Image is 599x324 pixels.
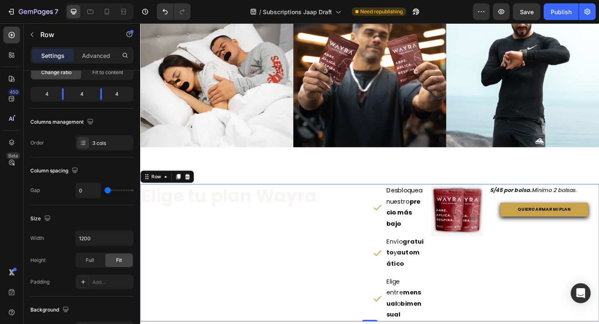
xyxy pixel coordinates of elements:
strong: mensual [267,288,305,310]
p: Row [40,30,111,40]
span: Full [86,257,94,264]
span: Elige entre o [267,276,306,322]
button: Publish [544,3,579,20]
span: Subscriptions Jaap Draft [263,7,332,16]
div: Row [10,163,24,171]
input: Auto [76,183,101,198]
div: Undo/Redo [157,3,191,20]
div: Add... [92,279,131,286]
p: QUIERO ARMAR MI PLAN [410,199,468,207]
i: Mínimo 2 bolsas. [380,177,474,186]
div: 3 cols [92,140,131,147]
strong: precio más bajo [267,189,304,223]
button: 7 [3,3,62,20]
iframe: Design area [140,23,599,324]
div: Height [30,257,46,264]
span: Change ratio [41,69,72,76]
span: Fit [116,257,122,264]
strong: S/45 por bolsa. [380,177,426,186]
p: 7 [54,7,58,17]
input: Auto [76,231,133,246]
div: Padding [30,278,50,286]
button: <p>QUIERO ARMAR MI PLAN</p> [391,195,487,210]
button: Save [513,3,540,20]
span: Save [520,8,534,15]
div: Columns management [30,117,95,128]
strong: gratuito [267,233,308,254]
span: Envío y [267,233,308,267]
div: Publish [551,7,572,16]
div: Beta [6,152,20,159]
div: Background [30,304,71,316]
div: Column spacing [30,165,80,177]
span: / [259,7,261,16]
p: Settings [41,51,64,60]
div: Order [30,139,44,147]
strong: bimensual [267,300,306,322]
div: Width [30,234,44,242]
div: 4 [70,88,94,100]
div: 4 [109,88,132,100]
span: Fit to content [92,69,123,76]
div: Size [30,213,52,224]
span: Desbloquea nuestro [267,177,307,222]
p: Advanced [82,51,110,60]
div: 4 [32,88,55,100]
div: 450 [8,89,20,95]
img: Wayra [316,172,373,229]
span: Need republishing [360,8,403,15]
div: Open Intercom Messenger [571,283,591,303]
div: Gap [30,187,40,194]
strong: automático [267,244,304,266]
